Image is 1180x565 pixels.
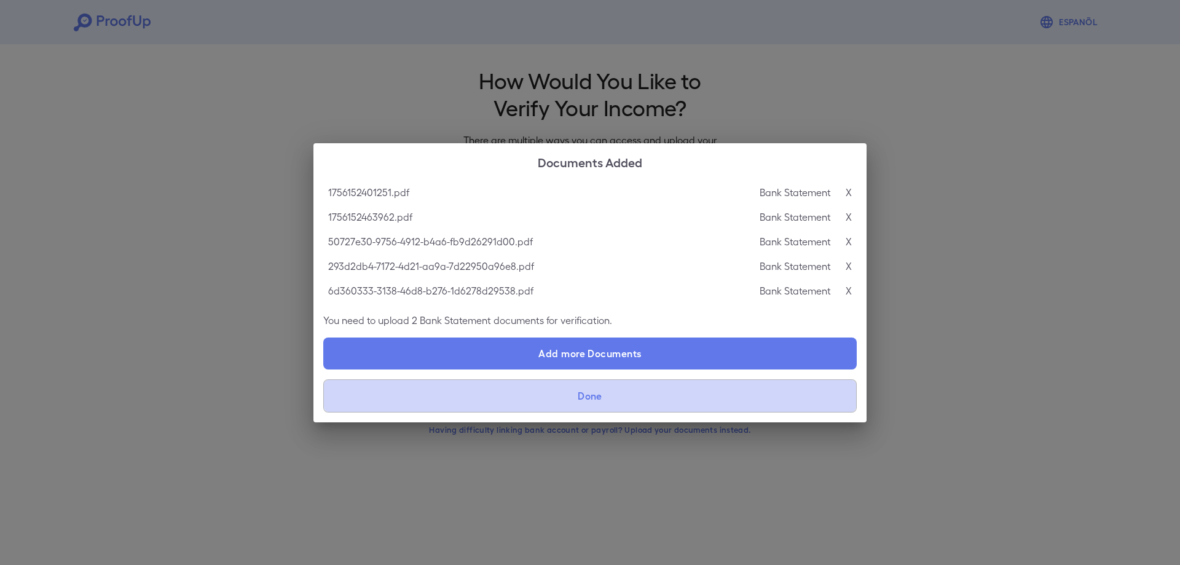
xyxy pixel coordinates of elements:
[760,259,831,274] p: Bank Statement
[328,283,533,298] p: 6d360333-3138-46d8-b276-1d6278d29538.pdf
[328,259,534,274] p: 293d2db4-7172-4d21-aa9a-7d22950a96e8.pdf
[760,210,831,224] p: Bank Statement
[846,210,852,224] p: X
[328,234,533,249] p: 50727e30-9756-4912-b4a6-fb9d26291d00.pdf
[323,313,857,328] p: You need to upload 2 Bank Statement documents for verification.
[313,143,867,180] h2: Documents Added
[328,185,409,200] p: 1756152401251.pdf
[323,338,857,369] label: Add more Documents
[846,185,852,200] p: X
[760,185,831,200] p: Bank Statement
[760,283,831,298] p: Bank Statement
[328,210,412,224] p: 1756152463962.pdf
[846,259,852,274] p: X
[846,234,852,249] p: X
[323,379,857,413] button: Done
[846,283,852,298] p: X
[760,234,831,249] p: Bank Statement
